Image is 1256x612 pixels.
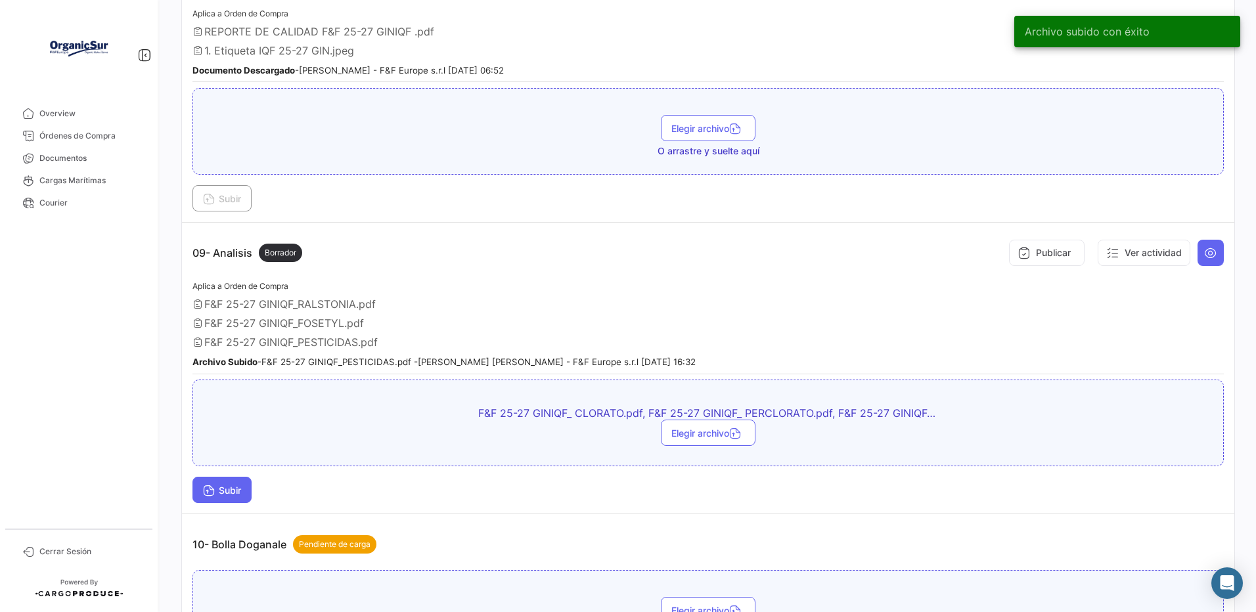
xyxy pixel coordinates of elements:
[39,197,142,209] span: Courier
[658,144,759,158] span: O arrastre y suelte aquí
[1025,25,1150,38] span: Archivo subido con éxito
[265,247,296,259] span: Borrador
[11,192,147,214] a: Courier
[203,485,241,496] span: Subir
[661,420,755,446] button: Elegir archivo
[1009,240,1085,266] button: Publicar
[192,535,376,554] p: 10- Bolla Doganale
[661,115,755,141] button: Elegir archivo
[11,102,147,125] a: Overview
[39,108,142,120] span: Overview
[204,317,364,330] span: F&F 25-27 GINIQF_FOSETYL.pdf
[671,123,745,134] span: Elegir archivo
[192,185,252,211] button: Subir
[204,44,354,57] span: 1. Etiqueta IQF 25-27 GIN.jpeg
[39,130,142,142] span: Órdenes de Compra
[204,25,434,38] span: REPORTE DE CALIDAD F&F 25-27 GINIQF .pdf
[203,193,241,204] span: Subir
[192,65,295,76] b: Documento Descargado
[192,357,696,367] small: - F&F 25-27 GINIQF_PESTICIDAS.pdf - [PERSON_NAME] [PERSON_NAME] - F&F Europe s.r.l [DATE] 16:32
[11,147,147,169] a: Documentos
[192,477,252,503] button: Subir
[478,406,938,420] span: F&F 25-27 GINIQF_ CLORATO.pdf, F&F 25-27 GINIQF_ PERCLORATO.pdf, F&F 25-27 GINIQF_ METALES PESADO...
[1098,240,1190,266] button: Ver actividad
[192,281,288,291] span: Aplica a Orden de Compra
[192,244,302,262] p: 09- Analisis
[204,336,378,349] span: F&F 25-27 GINIQF_PESTICIDAS.pdf
[1211,567,1243,599] div: Abrir Intercom Messenger
[204,297,376,311] span: F&F 25-27 GINIQF_RALSTONIA.pdf
[299,538,370,550] span: Pendiente de carga
[192,65,504,76] small: - [PERSON_NAME] - F&F Europe s.r.l [DATE] 06:52
[192,357,258,367] b: Archivo Subido
[671,427,745,439] span: Elegir archivo
[39,175,142,186] span: Cargas Marítimas
[192,9,288,18] span: Aplica a Orden de Compra
[46,16,112,81] img: Logo+OrganicSur.png
[39,546,142,557] span: Cerrar Sesión
[39,152,142,164] span: Documentos
[11,125,147,147] a: Órdenes de Compra
[11,169,147,192] a: Cargas Marítimas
